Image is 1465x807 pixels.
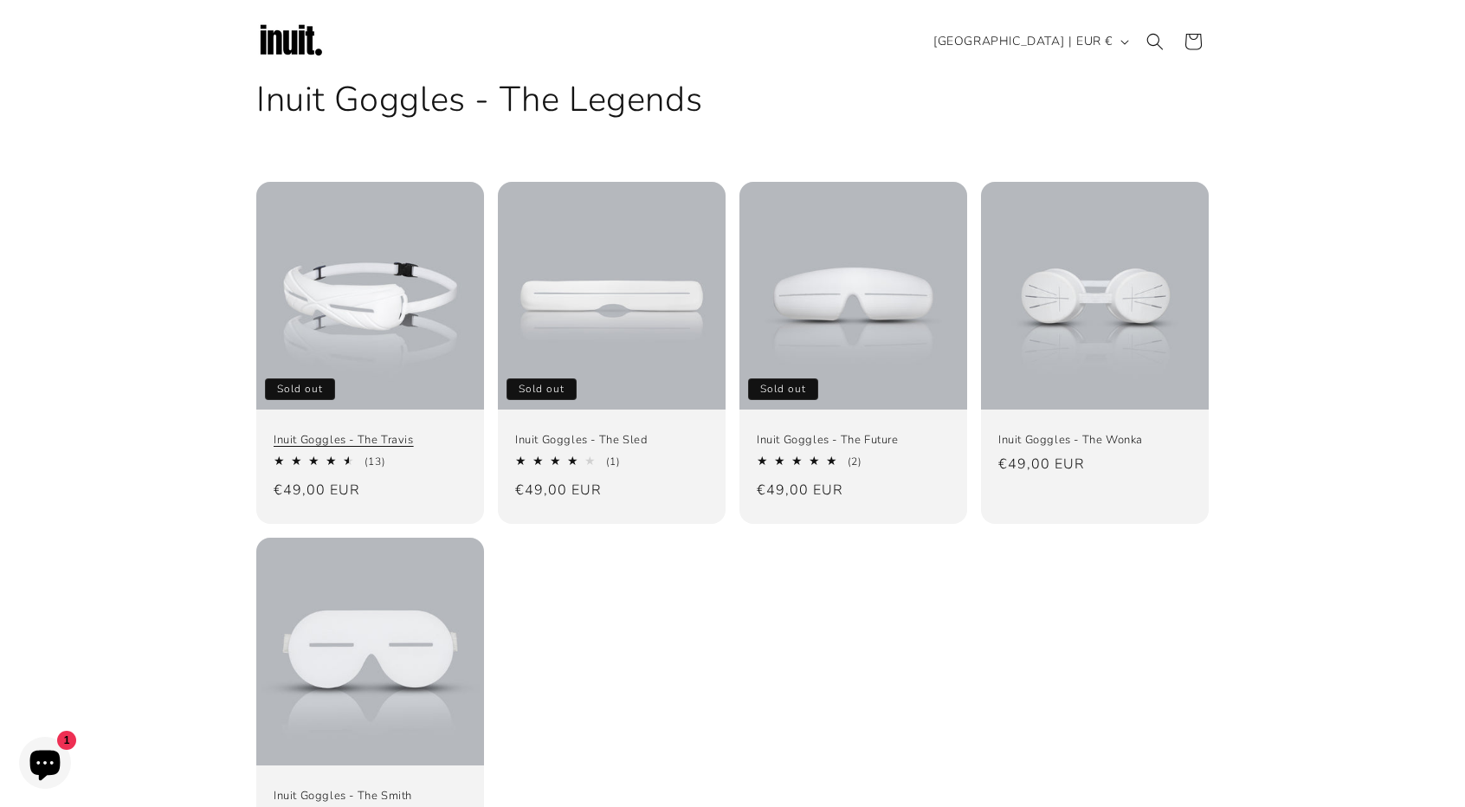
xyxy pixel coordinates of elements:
a: Inuit Goggles - The Future [757,433,950,448]
button: [GEOGRAPHIC_DATA] | EUR € [923,25,1136,58]
a: Inuit Goggles - The Sled [515,433,708,448]
summary: Search [1136,23,1174,61]
a: Inuit Goggles - The Wonka [998,433,1191,448]
a: Inuit Goggles - The Smith [274,789,467,804]
h1: Inuit Goggles - The Legends [256,77,1209,122]
a: Inuit Goggles - The Travis [274,433,467,448]
span: [GEOGRAPHIC_DATA] | EUR € [933,32,1113,50]
img: Inuit Logo [256,7,326,76]
inbox-online-store-chat: Shopify online store chat [14,737,76,793]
